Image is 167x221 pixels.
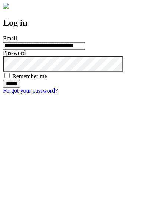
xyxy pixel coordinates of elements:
a: Forgot your password? [3,88,58,94]
label: Email [3,35,17,42]
img: logo-4e3dc11c47720685a147b03b5a06dd966a58ff35d612b21f08c02c0306f2b779.png [3,3,9,9]
h2: Log in [3,18,164,28]
label: Password [3,50,26,56]
label: Remember me [12,73,47,79]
